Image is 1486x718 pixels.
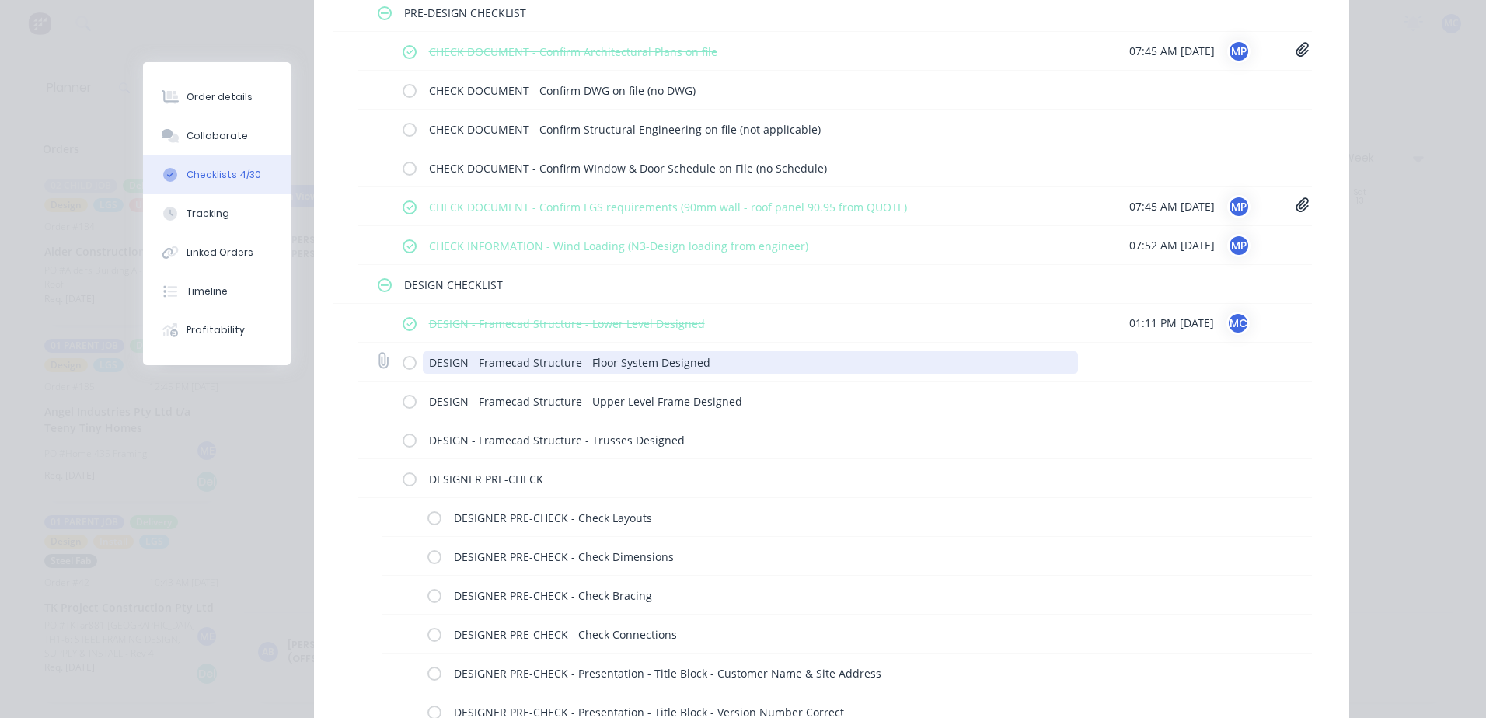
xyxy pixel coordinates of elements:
div: Checklists 4/30 [187,168,261,182]
div: Tracking [187,207,229,221]
textarea: DESIGNER PRE-CHECK [423,468,1079,490]
button: Linked Orders [143,233,291,272]
textarea: DESIGNER PRE-CHECK - Presentation - Title Block - Customer Name & Site Address [448,662,1085,685]
div: MP [1227,234,1251,257]
textarea: DESIGN - Framecad Structure - Upper Level Frame Designed [423,390,1079,413]
div: MP [1227,40,1251,63]
textarea: DESIGNER PRE-CHECK - Check Dimensions [448,545,1085,568]
div: Linked Orders [187,246,253,260]
textarea: CHECK INFORMATION - Wind Loading (N3-Design loading from engineer) [423,235,1079,257]
textarea: DESIGN - Framecad Structure - Floor System Designed [423,351,1079,374]
button: Order details [143,78,291,117]
button: Profitability [143,311,291,350]
textarea: CHECK DOCUMENT - Confirm WIndow & Door Schedule on File (no Schedule) [423,157,1079,179]
span: 07:45 AM [DATE] [1129,198,1215,214]
textarea: CHECK DOCUMENT - Confirm Architectural Plans on file [423,40,1079,63]
div: MC [1226,312,1250,335]
textarea: DESIGNER PRE-CHECK - Check Bracing [448,584,1085,607]
textarea: CHECK DOCUMENT - Confirm Structural Engineering on file (not applicable) [423,118,1079,141]
span: 07:52 AM [DATE] [1129,237,1215,253]
span: 07:45 AM [DATE] [1129,43,1215,59]
textarea: DESIGNER PRE-CHECK - Check Layouts [448,507,1085,529]
div: Timeline [187,284,228,298]
textarea: DESIGN CHECKLIST [398,274,1073,296]
div: Order details [187,90,253,104]
textarea: DESIGNER PRE-CHECK - Check Connections [448,623,1085,646]
button: Tracking [143,194,291,233]
button: Timeline [143,272,291,311]
div: Collaborate [187,129,248,143]
button: Checklists 4/30 [143,155,291,194]
div: Profitability [187,323,245,337]
textarea: CHECK DOCUMENT - Confirm DWG on file (no DWG) [423,79,1079,102]
textarea: CHECK DOCUMENT - Confirm LGS requirements (90mm wall - roof panel 90.95 from QUOTE) [423,196,1079,218]
textarea: PRE-DESIGN CHECKLIST [398,2,1073,24]
textarea: DESIGN - Framecad Structure - Lower Level Designed [423,312,1079,335]
div: MP [1227,195,1251,218]
span: 01:11 PM [DATE] [1129,315,1214,331]
button: Collaborate [143,117,291,155]
textarea: DESIGN - Framecad Structure - Trusses Designed [423,429,1079,451]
